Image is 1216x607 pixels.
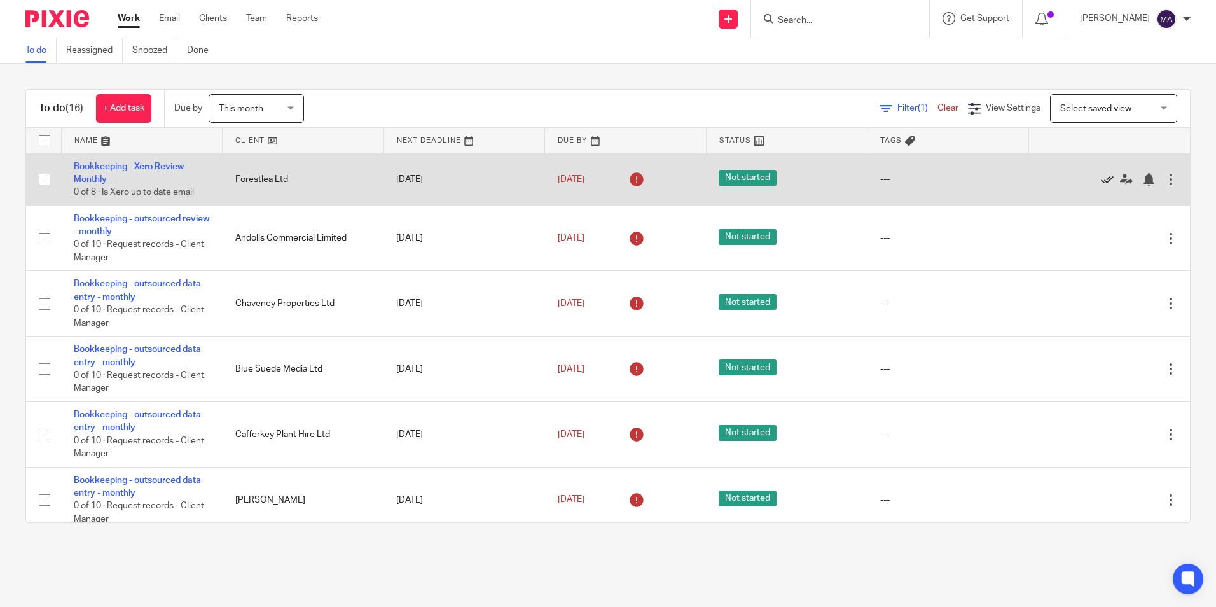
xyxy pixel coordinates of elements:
span: Not started [719,491,777,506]
a: Done [187,38,218,63]
span: [DATE] [558,175,584,184]
span: 0 of 10 · Request records - Client Manager [74,436,204,459]
a: Reports [286,12,318,25]
a: Bookkeeping - outsourced data entry - monthly [74,279,201,301]
td: [DATE] [383,153,545,206]
a: Team [246,12,267,25]
span: [DATE] [558,496,584,505]
span: Not started [719,229,777,245]
a: Bookkeeping - outsourced data entry - monthly [74,410,201,432]
p: Due by [174,102,202,115]
a: Bookkeeping - outsourced review - monthly [74,214,209,236]
span: 0 of 10 · Request records - Client Manager [74,241,204,263]
a: Bookkeeping - outsourced data entry - monthly [74,476,201,498]
span: [DATE] [558,365,584,373]
p: [PERSON_NAME] [1080,12,1150,25]
span: [DATE] [558,234,584,242]
a: To do [25,38,57,63]
td: Andolls Commercial Limited [223,206,384,271]
td: Blue Suede Media Ltd [223,337,384,402]
span: Tags [880,137,902,144]
td: Chaveney Properties Ltd [223,271,384,337]
a: Snoozed [132,38,177,63]
div: --- [880,363,1016,375]
span: Not started [719,425,777,441]
a: Work [118,12,140,25]
a: Mark as done [1101,173,1120,186]
span: Not started [719,294,777,310]
span: Not started [719,359,777,375]
span: This month [219,104,263,113]
td: Cafferkey Plant Hire Ltd [223,402,384,468]
td: [PERSON_NAME] [223,467,384,533]
a: Clients [199,12,227,25]
td: [DATE] [383,337,545,402]
input: Search [777,15,891,27]
a: Bookkeeping - outsourced data entry - monthly [74,345,201,366]
a: Email [159,12,180,25]
div: --- [880,232,1016,244]
span: [DATE] [558,299,584,308]
span: 0 of 10 · Request records - Client Manager [74,305,204,328]
span: Filter [897,104,937,113]
td: [DATE] [383,206,545,271]
td: [DATE] [383,467,545,533]
a: Bookkeeping - Xero Review - Monthly [74,162,189,184]
td: Forestlea Ltd [223,153,384,206]
div: --- [880,297,1016,310]
img: svg%3E [1156,9,1177,29]
span: Select saved view [1060,104,1131,113]
span: 0 of 10 · Request records - Client Manager [74,502,204,524]
img: Pixie [25,10,89,27]
td: [DATE] [383,402,545,468]
span: (16) [66,103,83,113]
span: 0 of 8 · Is Xero up to date email [74,188,194,197]
span: Get Support [960,14,1009,23]
a: Clear [937,104,958,113]
span: 0 of 10 · Request records - Client Manager [74,371,204,393]
div: --- [880,428,1016,441]
span: [DATE] [558,430,584,439]
a: + Add task [96,94,151,123]
div: --- [880,173,1016,186]
span: Not started [719,170,777,186]
h1: To do [39,102,83,115]
div: --- [880,494,1016,506]
span: View Settings [986,104,1040,113]
span: (1) [918,104,928,113]
td: [DATE] [383,271,545,337]
a: Reassigned [66,38,123,63]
